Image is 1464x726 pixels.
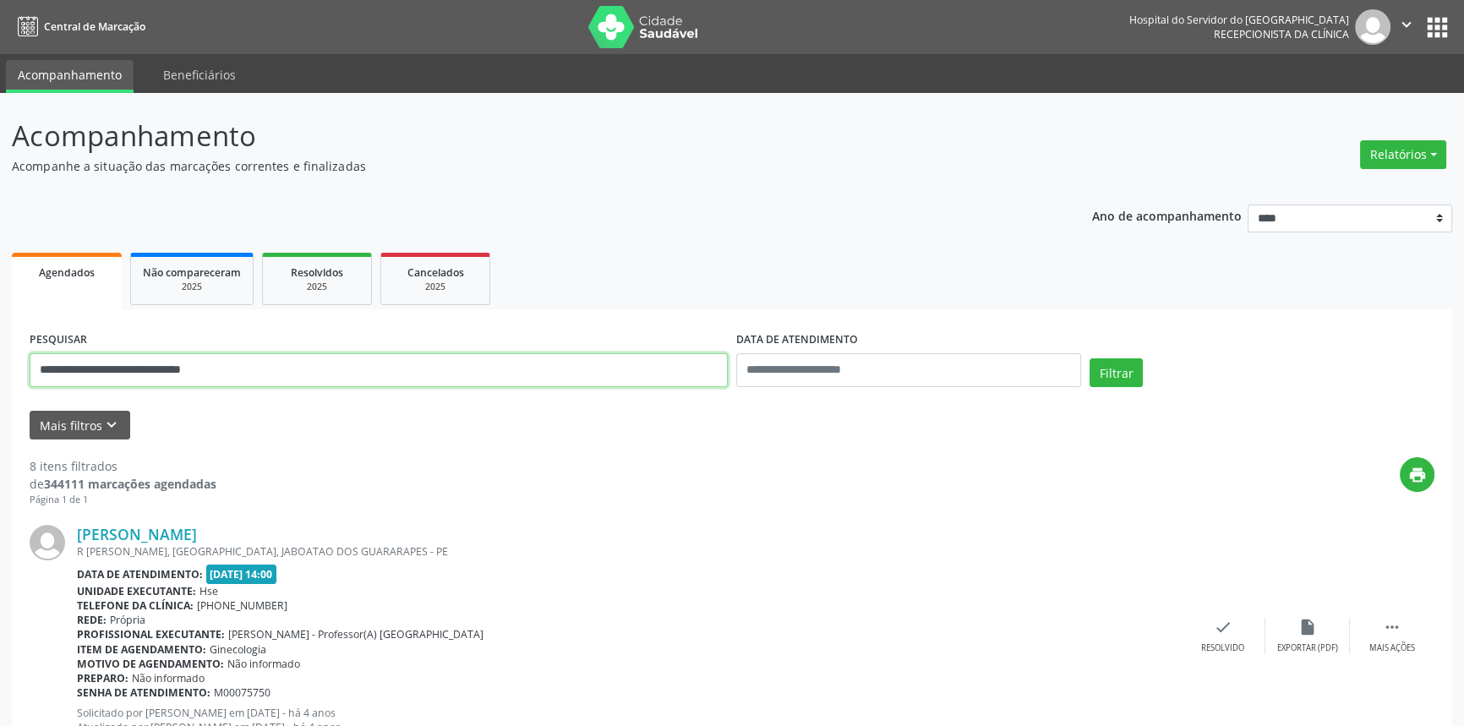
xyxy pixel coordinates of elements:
i: print [1408,466,1427,484]
b: Telefone da clínica: [77,598,194,613]
p: Acompanhamento [12,115,1020,157]
span: Recepcionista da clínica [1214,27,1349,41]
div: Hospital do Servidor do [GEOGRAPHIC_DATA] [1129,13,1349,27]
span: Cancelados [407,265,464,280]
span: Não compareceram [143,265,241,280]
span: Não informado [227,657,300,671]
span: Central de Marcação [44,19,145,34]
span: M00075750 [214,685,270,700]
div: 8 itens filtrados [30,457,216,475]
div: Página 1 de 1 [30,493,216,507]
p: Acompanhe a situação das marcações correntes e finalizadas [12,157,1020,175]
span: [PERSON_NAME] - Professor(A) [GEOGRAPHIC_DATA] [228,627,483,641]
b: Motivo de agendamento: [77,657,224,671]
div: de [30,475,216,493]
i:  [1383,618,1401,636]
span: Agendados [39,265,95,280]
strong: 344111 marcações agendadas [44,476,216,492]
b: Unidade executante: [77,584,196,598]
div: Exportar (PDF) [1277,642,1338,654]
span: Hse [199,584,218,598]
div: Mais ações [1369,642,1415,654]
div: 2025 [143,281,241,293]
img: img [1355,9,1390,45]
a: Acompanhamento [6,60,134,93]
b: Data de atendimento: [77,567,203,581]
span: Ginecologia [210,642,266,657]
i: check [1214,618,1232,636]
span: Resolvidos [291,265,343,280]
label: PESQUISAR [30,327,87,353]
button: apps [1423,13,1452,42]
label: DATA DE ATENDIMENTO [736,327,858,353]
b: Item de agendamento: [77,642,206,657]
b: Rede: [77,613,107,627]
span: Não informado [132,671,205,685]
i: keyboard_arrow_down [102,416,121,434]
a: Central de Marcação [12,13,145,41]
i: insert_drive_file [1298,618,1317,636]
span: [DATE] 14:00 [206,565,277,584]
div: 2025 [275,281,359,293]
a: Beneficiários [151,60,248,90]
button: Mais filtroskeyboard_arrow_down [30,411,130,440]
button: Filtrar [1090,358,1143,387]
div: R [PERSON_NAME], [GEOGRAPHIC_DATA], JABOATAO DOS GUARARAPES - PE [77,544,1181,559]
button:  [1390,9,1423,45]
b: Senha de atendimento: [77,685,210,700]
b: Profissional executante: [77,627,225,641]
span: [PHONE_NUMBER] [197,598,287,613]
span: Própria [110,613,145,627]
b: Preparo: [77,671,128,685]
div: Resolvido [1201,642,1244,654]
button: print [1400,457,1434,492]
img: img [30,525,65,560]
div: 2025 [393,281,478,293]
i:  [1397,15,1416,34]
button: Relatórios [1360,140,1446,169]
p: Ano de acompanhamento [1092,205,1242,226]
a: [PERSON_NAME] [77,525,197,543]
